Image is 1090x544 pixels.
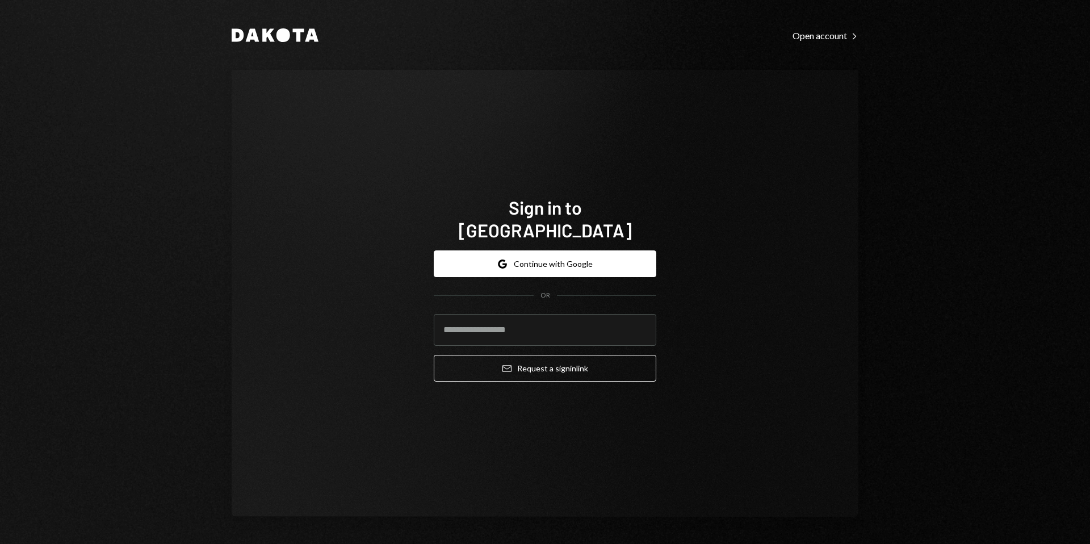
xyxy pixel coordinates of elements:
[793,30,858,41] div: Open account
[434,196,656,241] h1: Sign in to [GEOGRAPHIC_DATA]
[434,250,656,277] button: Continue with Google
[434,355,656,382] button: Request a signinlink
[793,29,858,41] a: Open account
[540,291,550,300] div: OR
